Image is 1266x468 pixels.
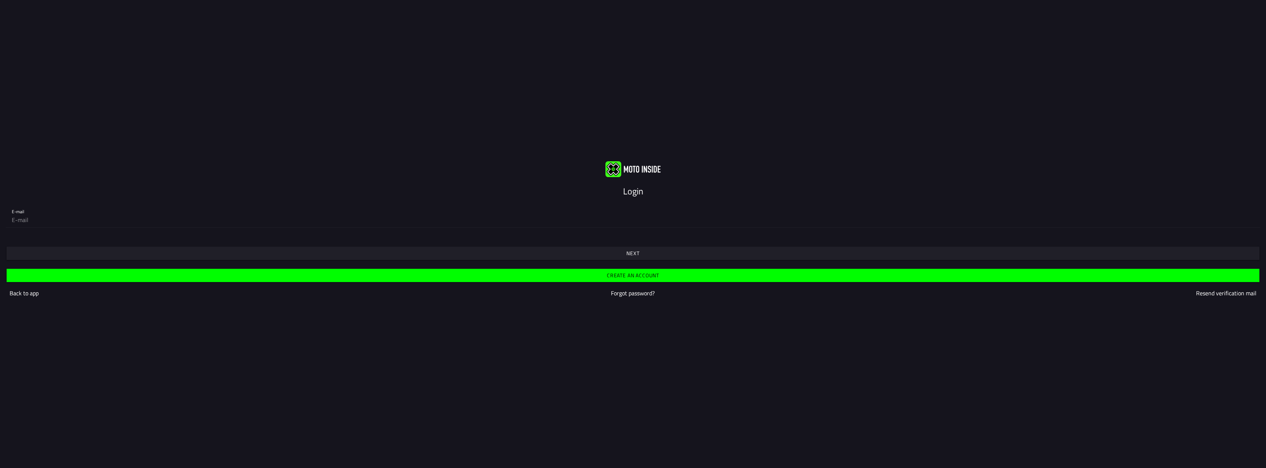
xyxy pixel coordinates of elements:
a: Forgot password? [611,289,655,298]
a: Back to app [10,289,39,298]
ion-button: Create an account [7,269,1259,282]
input: E-mail [12,212,1254,227]
ion-text: Next [626,251,639,256]
ion-text: Login [623,184,643,198]
a: Resend verification mail [1196,289,1256,298]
